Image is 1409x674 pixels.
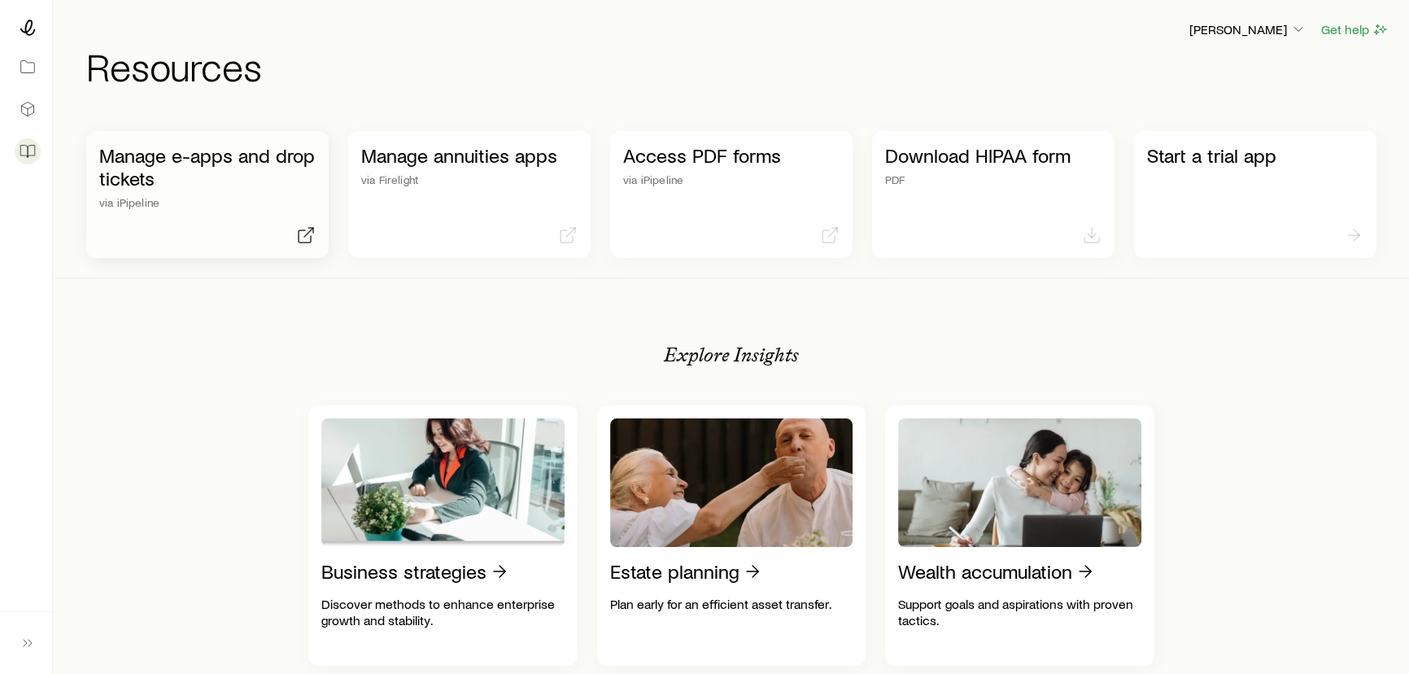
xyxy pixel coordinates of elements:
[597,405,866,666] a: Estate planningPlan early for an efficient asset transfer.
[610,418,853,547] img: Estate planning
[1189,20,1307,40] button: [PERSON_NAME]
[321,596,565,628] p: Discover methods to enhance enterprise growth and stability.
[885,144,1101,167] p: Download HIPAA form
[623,144,840,167] p: Access PDF forms
[872,131,1115,258] a: Download HIPAA formPDF
[610,596,853,612] p: Plan early for an efficient asset transfer.
[361,144,578,167] p: Manage annuities apps
[321,418,565,547] img: Business strategies
[623,173,840,186] p: via iPipeline
[1147,144,1363,167] p: Start a trial app
[361,173,578,186] p: via Firelight
[610,560,739,583] p: Estate planning
[99,196,316,209] p: via iPipeline
[86,46,1389,85] h1: Resources
[898,596,1141,628] p: Support goals and aspirations with proven tactics.
[1320,20,1389,39] button: Get help
[308,405,578,666] a: Business strategiesDiscover methods to enhance enterprise growth and stability.
[898,418,1141,547] img: Wealth accumulation
[321,560,486,583] p: Business strategies
[664,344,799,366] p: Explore Insights
[99,144,316,190] p: Manage e-apps and drop tickets
[885,405,1154,666] a: Wealth accumulationSupport goals and aspirations with proven tactics.
[885,173,1101,186] p: PDF
[898,560,1072,583] p: Wealth accumulation
[1189,21,1306,37] p: [PERSON_NAME]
